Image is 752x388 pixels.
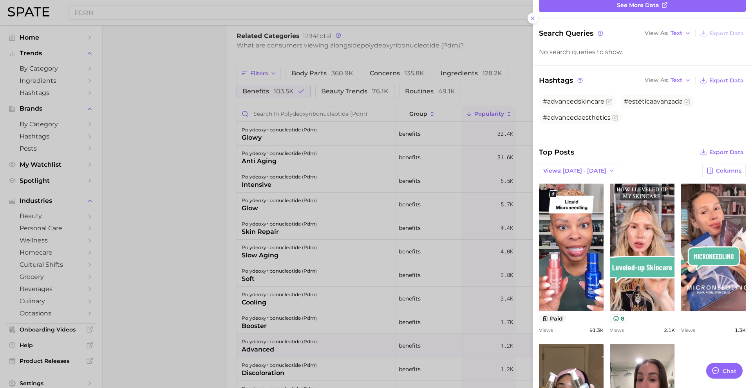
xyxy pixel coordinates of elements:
button: Columns [702,164,746,177]
span: View As [645,78,668,82]
span: Export Data [709,77,744,84]
button: Flag as miscategorized or irrelevant [612,115,618,121]
button: Flag as miscategorized or irrelevant [684,98,691,105]
span: Views [539,327,553,333]
button: 8 [610,314,627,322]
span: Hashtags [539,75,584,86]
span: See more data [617,2,659,9]
div: No search queries to show. [539,48,746,56]
span: Views [681,327,695,333]
span: View As [645,31,668,35]
span: Views [610,327,624,333]
span: Text [671,78,682,82]
span: 2.1k [664,327,675,333]
button: View AsText [643,75,693,86]
span: Columns [716,168,741,174]
span: 91.3k [589,327,604,333]
button: paid [539,314,566,322]
button: Views: [DATE] - [DATE] [539,164,619,177]
button: Export Data [698,147,746,158]
span: 1.3k [735,327,746,333]
span: Views: [DATE] - [DATE] [543,168,606,174]
button: Flag as miscategorized or irrelevant [606,98,612,105]
span: Text [671,31,682,35]
button: Export Data [698,28,746,39]
span: #advancedaesthetics [543,114,611,121]
button: View AsText [643,28,693,38]
span: Export Data [709,30,744,37]
span: Search Queries [539,28,604,39]
span: #advancedskincare [543,98,604,105]
span: Export Data [709,149,744,156]
span: #estéticaavanzada [624,98,683,105]
button: Export Data [698,75,746,86]
span: Top Posts [539,147,574,158]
